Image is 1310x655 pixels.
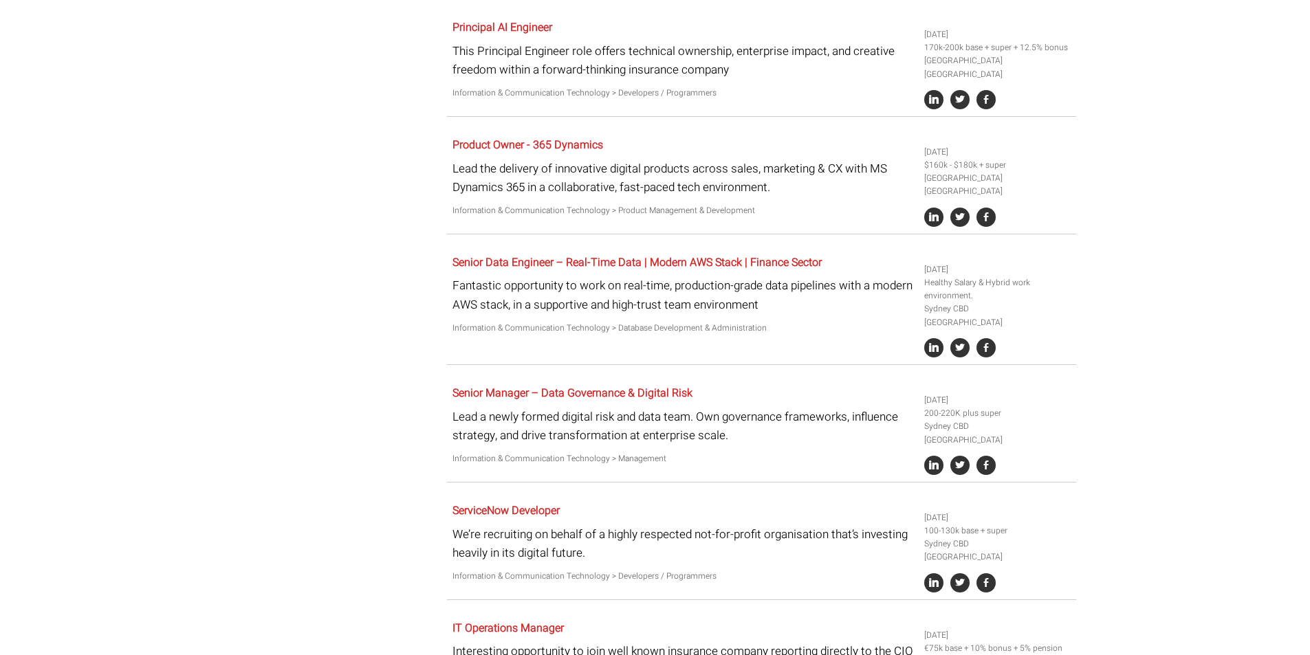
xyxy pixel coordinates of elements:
p: This Principal Engineer role offers technical ownership, enterprise impact, and creative freedom ... [452,42,914,79]
p: Information & Communication Technology > Product Management & Development [452,204,914,217]
li: €75k base + 10% bonus + 5% pension [924,642,1071,655]
p: Lead a newly formed digital risk and data team. Own governance frameworks, influence strategy, an... [452,408,914,445]
p: Information & Communication Technology > Developers / Programmers [452,570,914,583]
li: [DATE] [924,394,1071,407]
p: Information & Communication Technology > Database Development & Administration [452,322,914,335]
p: Lead the delivery of innovative digital products across sales, marketing & CX with MS Dynamics 36... [452,159,914,197]
li: $160k - $180k + super [924,159,1071,172]
a: Product Owner - 365 Dynamics [452,137,603,153]
li: [DATE] [924,28,1071,41]
li: [DATE] [924,146,1071,159]
li: [DATE] [924,263,1071,276]
a: IT Operations Manager [452,620,564,636]
li: 200-220K plus super [924,407,1071,420]
li: [GEOGRAPHIC_DATA] [GEOGRAPHIC_DATA] [924,54,1071,80]
li: [DATE] [924,629,1071,642]
p: Fantastic opportunity to work on real-time, production-grade data pipelines with a modern AWS sta... [452,276,914,313]
li: [DATE] [924,511,1071,524]
p: We’re recruiting on behalf of a highly respected not-for-profit organisation that’s investing hea... [452,525,914,562]
a: ServiceNow Developer [452,502,560,519]
p: Information & Communication Technology > Management [452,452,914,465]
li: Sydney CBD [GEOGRAPHIC_DATA] [924,537,1071,564]
li: 100-130k base + super [924,524,1071,537]
a: Senior Data Engineer – Real-Time Data | Modern AWS Stack | Finance Sector [452,254,822,271]
li: 170k-200k base + super + 12.5% bonus [924,41,1071,54]
p: Information & Communication Technology > Developers / Programmers [452,87,914,100]
a: Principal AI Engineer [452,19,552,36]
li: Sydney CBD [GEOGRAPHIC_DATA] [924,420,1071,446]
a: Senior Manager – Data Governance & Digital Risk [452,385,692,401]
li: [GEOGRAPHIC_DATA] [GEOGRAPHIC_DATA] [924,172,1071,198]
li: Healthy Salary & Hybrid work environment. [924,276,1071,302]
li: Sydney CBD [GEOGRAPHIC_DATA] [924,302,1071,329]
